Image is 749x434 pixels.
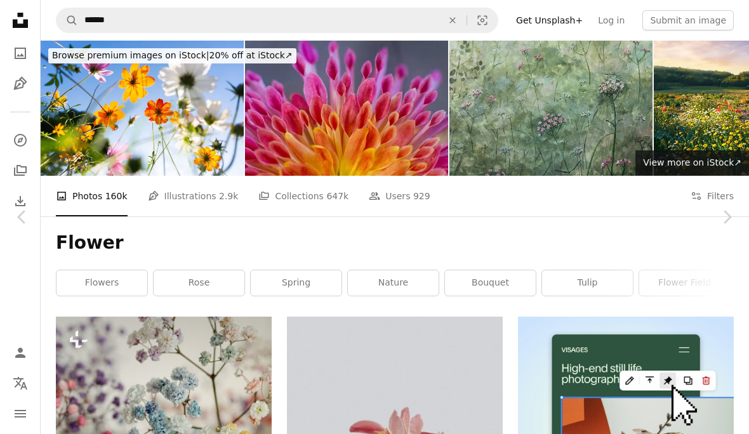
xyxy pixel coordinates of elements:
a: flowers [56,270,147,296]
a: spring [251,270,341,296]
button: Search Unsplash [56,8,78,32]
span: 929 [413,189,430,203]
a: Photos [8,41,33,66]
img: Beautiful hand-painted flower mural [449,41,653,176]
a: Collections 647k [258,176,348,216]
a: Illustrations [8,71,33,96]
img: close up of a beautiful pink chrysanthemum flower in the garden [245,41,448,176]
img: Cosmos blooming in a park [41,41,244,176]
a: Get Unsplash+ [508,10,590,30]
a: Log in [590,10,632,30]
a: Log in / Sign up [8,340,33,365]
button: Menu [8,401,33,426]
button: Visual search [467,8,498,32]
a: nature [348,270,439,296]
a: Illustrations 2.9k [148,176,239,216]
span: View more on iStock ↗ [643,157,741,168]
form: Find visuals sitewide [56,8,498,33]
span: 647k [326,189,348,203]
a: flower field [639,270,730,296]
a: Explore [8,128,33,153]
div: 20% off at iStock ↗ [48,48,296,63]
button: Filters [691,176,734,216]
a: tulip [542,270,633,296]
a: Next [705,156,749,278]
a: View more on iStock↗ [635,150,749,176]
span: 2.9k [219,189,238,203]
button: Clear [439,8,467,32]
a: Browse premium images on iStock|20% off at iStock↗ [41,41,304,71]
a: bouquet [445,270,536,296]
h1: Flower [56,232,734,254]
span: Browse premium images on iStock | [52,50,209,60]
a: Users 929 [369,176,430,216]
a: rose [154,270,244,296]
button: Language [8,371,33,396]
button: Submit an image [642,10,734,30]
